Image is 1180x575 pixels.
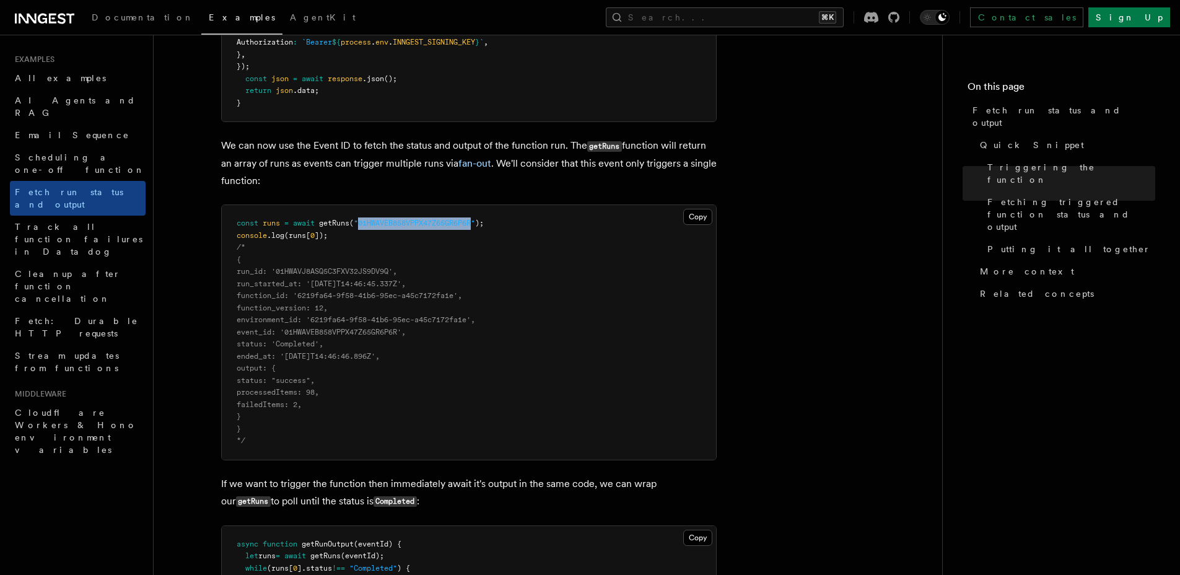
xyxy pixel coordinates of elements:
span: Documentation [92,12,194,22]
span: process [341,38,371,46]
span: getRuns [319,219,349,227]
span: Examples [209,12,275,22]
span: run_id: '01HWAVJ8ASQ5C3FXV32JS9DV9Q', [237,267,397,276]
span: const [245,74,267,83]
span: { [237,255,241,264]
a: Scheduling a one-off function [10,146,146,181]
span: ` [479,38,484,46]
span: Fetch: Durable HTTP requests [15,316,138,338]
span: Triggering the function [987,161,1155,186]
span: All examples [15,73,106,83]
span: AI Agents and RAG [15,95,136,118]
span: let [245,551,258,560]
span: } [237,412,241,421]
span: failedItems: 2, [237,400,302,409]
a: Fetch run status and output [968,99,1155,134]
span: Fetch run status and output [15,187,123,209]
span: Authorization [237,38,293,46]
span: ${ [332,38,341,46]
a: Quick Snippet [975,134,1155,156]
span: Examples [10,55,55,64]
span: const [237,219,258,227]
span: 0 [310,231,315,240]
span: Fetch run status and output [972,104,1155,129]
span: = [293,74,297,83]
a: Fetch: Durable HTTP requests [10,310,146,345]
button: Copy [683,530,712,546]
a: Documentation [84,4,201,33]
a: fan-out [458,157,491,169]
a: Sign Up [1088,7,1170,27]
button: Search...⌘K [606,7,844,27]
span: runs [258,551,276,560]
span: status: "success", [237,376,315,385]
span: ) { [397,564,410,573]
span: response [328,74,362,83]
a: All examples [10,67,146,89]
span: console [237,231,267,240]
span: Related concepts [980,287,1094,300]
span: function_id: '6219fa64-9f58-41b6-95ec-a45c7172fa1e', [237,291,462,300]
span: } [237,99,241,107]
a: Examples [201,4,282,35]
span: getRuns [310,551,341,560]
button: Toggle dark mode [920,10,950,25]
span: More context [980,265,1074,278]
span: `Bearer [302,38,332,46]
span: status: 'Completed', [237,340,323,348]
span: function_version: 12, [237,304,328,312]
span: . [371,38,375,46]
span: = [284,219,289,227]
span: .json [362,74,384,83]
span: await [284,551,306,560]
a: Fetch run status and output [10,181,146,216]
button: Copy [683,209,712,225]
span: env [375,38,388,46]
span: Track all function failures in Datadog [15,222,142,257]
span: (eventId) { [354,540,401,548]
span: (eventId); [341,551,384,560]
span: , [241,50,245,59]
span: Cloudflare Workers & Hono environment variables [15,408,137,455]
span: ].status [297,564,332,573]
span: output: { [237,364,276,372]
span: Fetching triggered function status and output [987,196,1155,233]
span: json [276,86,293,95]
span: while [245,564,267,573]
span: await [293,219,315,227]
a: Stream updates from functions [10,345,146,379]
span: (); [384,74,397,83]
a: Triggering the function [982,156,1155,191]
span: ]); [315,231,328,240]
span: Putting it all together [987,243,1151,255]
span: await [302,74,323,83]
span: . [388,38,393,46]
a: Cleanup after function cancellation [10,263,146,310]
span: run_started_at: '[DATE]T14:46:45.337Z', [237,279,406,288]
span: : [293,38,297,46]
a: Cloudflare Workers & Hono environment variables [10,402,146,461]
span: Middleware [10,389,66,399]
span: ); [475,219,484,227]
span: } [475,38,479,46]
span: processedItems: 98, [237,388,319,397]
span: .data; [293,86,319,95]
span: }); [237,62,250,71]
h4: On this page [968,79,1155,99]
code: getRuns [587,141,622,152]
span: Cleanup after function cancellation [15,269,121,304]
span: function [263,540,297,548]
a: Putting it all together [982,238,1155,260]
span: Quick Snippet [980,139,1084,151]
span: async [237,540,258,548]
kbd: ⌘K [819,11,836,24]
a: AgentKit [282,4,363,33]
span: "01HWAVEB858VPPX47Z65GR6P6R" [354,219,475,227]
p: We can now use the Event ID to fetch the status and output of the function run. The function will... [221,137,717,190]
code: Completed [374,496,417,507]
a: Track all function failures in Datadog [10,216,146,263]
span: event_id: '01HWAVEB858VPPX47Z65GR6P6R', [237,328,406,336]
code: getRuns [236,496,271,507]
span: !== [332,564,345,573]
p: If we want to trigger the function then immediately await it's output in the same code, we can wr... [221,475,717,511]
